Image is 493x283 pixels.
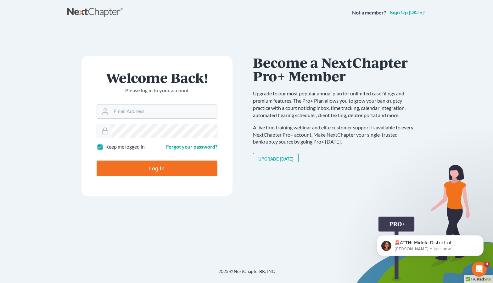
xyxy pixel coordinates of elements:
[472,262,487,277] iframe: Intercom live chat
[253,56,420,82] h1: Become a NextChapter Pro+ Member
[97,71,217,84] h1: Welcome Back!
[367,222,493,266] iframe: Intercom notifications message
[97,161,217,176] input: Log In
[389,10,426,15] a: Sign up [DATE]!
[166,144,217,150] a: Forgot your password?
[253,153,299,166] a: Upgrade [DATE]
[253,90,420,119] p: Upgrade to our most popular annual plan for unlimited case filings and premium features. The Pro+...
[67,268,426,280] div: 2025 © NextChapterBK, INC
[485,262,490,267] span: 4
[105,143,145,150] label: Keep me logged in
[352,9,386,16] strong: Not a member?
[253,124,420,146] p: A live firm training webinar and elite customer support is available to every NextChapter Pro+ ac...
[111,105,217,118] input: Email Address
[97,87,217,94] p: Please log in to your account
